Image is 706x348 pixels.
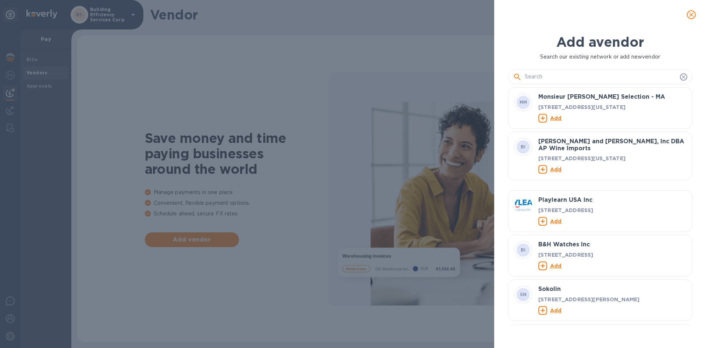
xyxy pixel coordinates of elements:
h3: B&H Watches Inc [538,241,686,248]
u: Add [550,263,561,268]
p: [STREET_ADDRESS] [538,251,686,258]
p: [STREET_ADDRESS] [538,206,686,214]
b: SN [520,292,527,297]
b: BI [521,144,526,150]
b: BI [521,247,526,253]
b: MM [520,99,527,105]
u: Add [550,166,561,172]
u: Add [550,115,561,121]
h3: Sokolin [538,286,686,293]
p: [STREET_ADDRESS][US_STATE] [538,103,686,110]
u: Add [550,218,561,224]
p: [STREET_ADDRESS][PERSON_NAME] [538,295,686,303]
h3: Monsieur [PERSON_NAME] Selection - MA [538,94,686,101]
u: Add [550,307,561,313]
h3: Playlearn USA Inc [538,197,686,204]
p: [STREET_ADDRESS][US_STATE] [538,155,686,162]
input: Search [525,71,677,82]
p: Search our existing network or add new vendor [508,53,692,61]
b: Add a vendor [556,34,644,50]
div: grid [508,87,698,325]
button: close [682,6,700,24]
h3: [PERSON_NAME] and [PERSON_NAME], Inc DBA AP Wine Imports [538,138,686,152]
